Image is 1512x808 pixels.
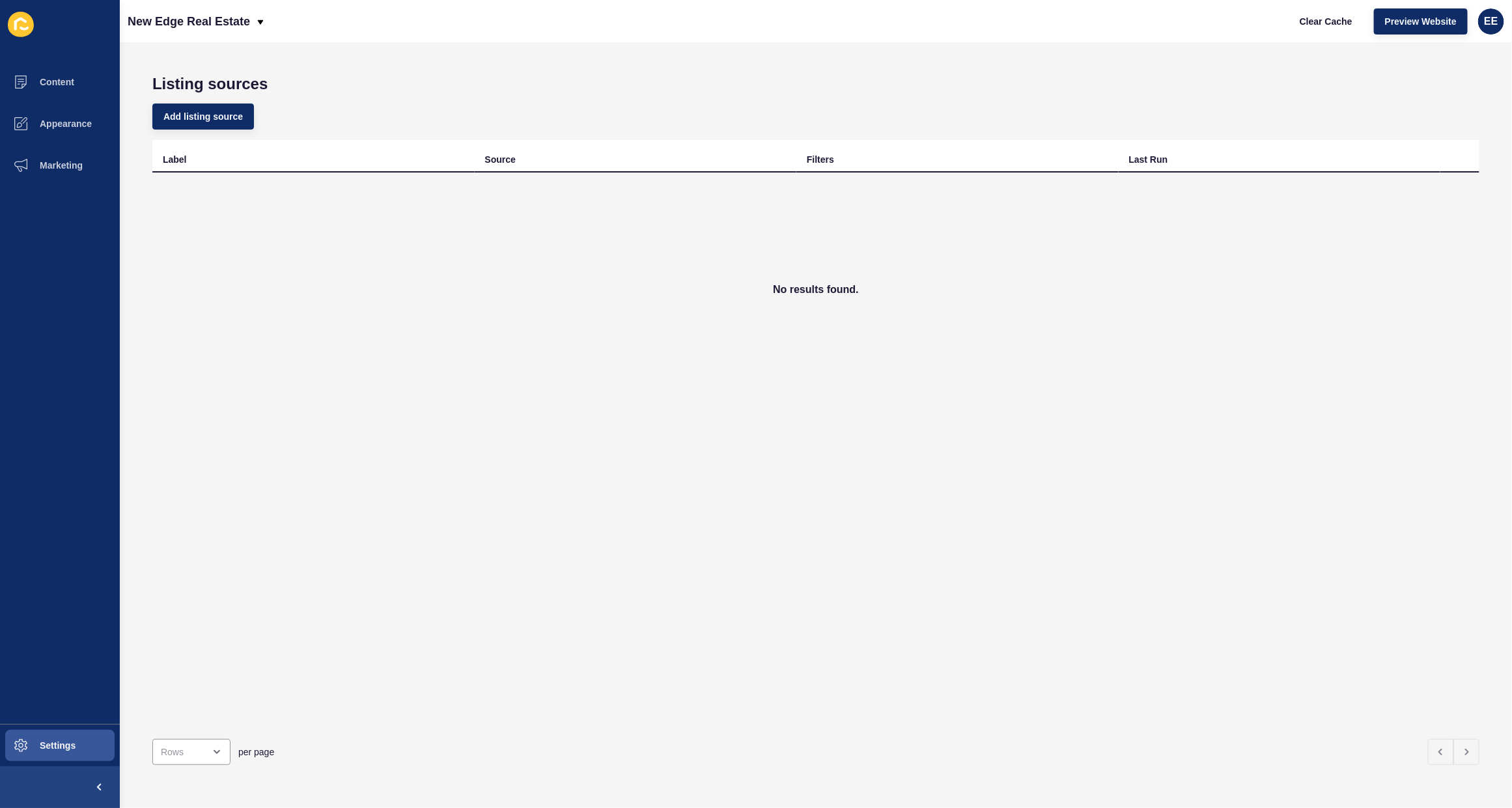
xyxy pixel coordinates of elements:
p: New Edge Real Estate [128,5,250,38]
div: No results found. [152,173,1479,407]
span: Preview Website [1385,15,1457,28]
div: open menu [152,739,231,765]
div: Last Run [1129,153,1168,166]
span: Add listing source [163,110,243,123]
span: per page [238,745,274,759]
button: Add listing source [152,104,254,130]
button: Clear Cache [1289,8,1364,35]
div: Filters [807,153,834,166]
div: Label [163,153,187,166]
span: EE [1484,15,1498,28]
button: Preview Website [1374,8,1468,35]
span: Clear Cache [1300,15,1352,28]
h1: Listing sources [152,75,1479,93]
div: Source [485,153,516,166]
